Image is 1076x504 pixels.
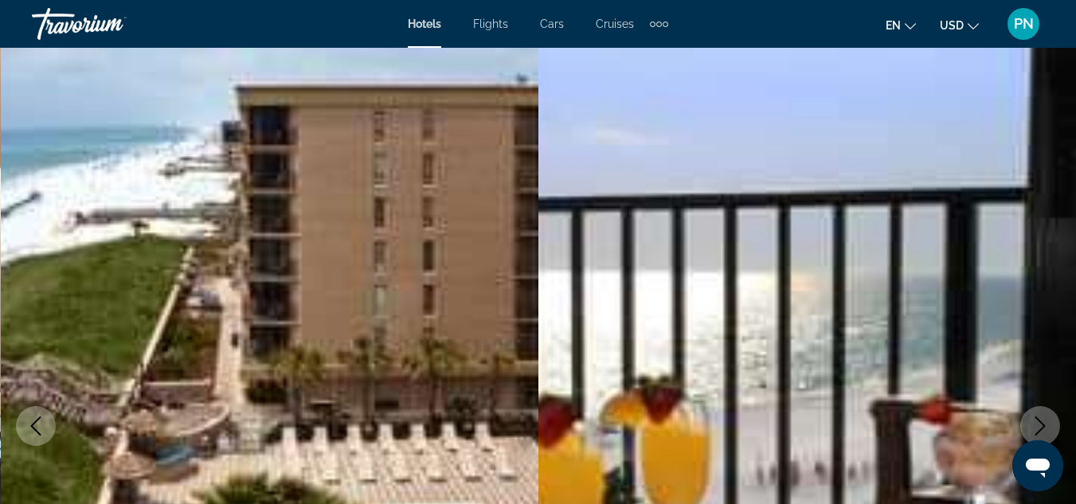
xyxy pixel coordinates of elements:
button: Change language [886,14,916,37]
button: Previous image [16,406,56,446]
a: Hotels [408,18,441,30]
span: USD [940,19,964,32]
a: Cars [540,18,564,30]
a: Travorium [32,3,191,45]
span: en [886,19,901,32]
span: PN [1014,16,1034,32]
a: Cruises [596,18,634,30]
button: Extra navigation items [650,11,668,37]
a: Flights [473,18,508,30]
button: User Menu [1003,7,1044,41]
button: Change currency [940,14,979,37]
iframe: Button to launch messaging window [1012,440,1063,491]
button: Next image [1020,406,1060,446]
